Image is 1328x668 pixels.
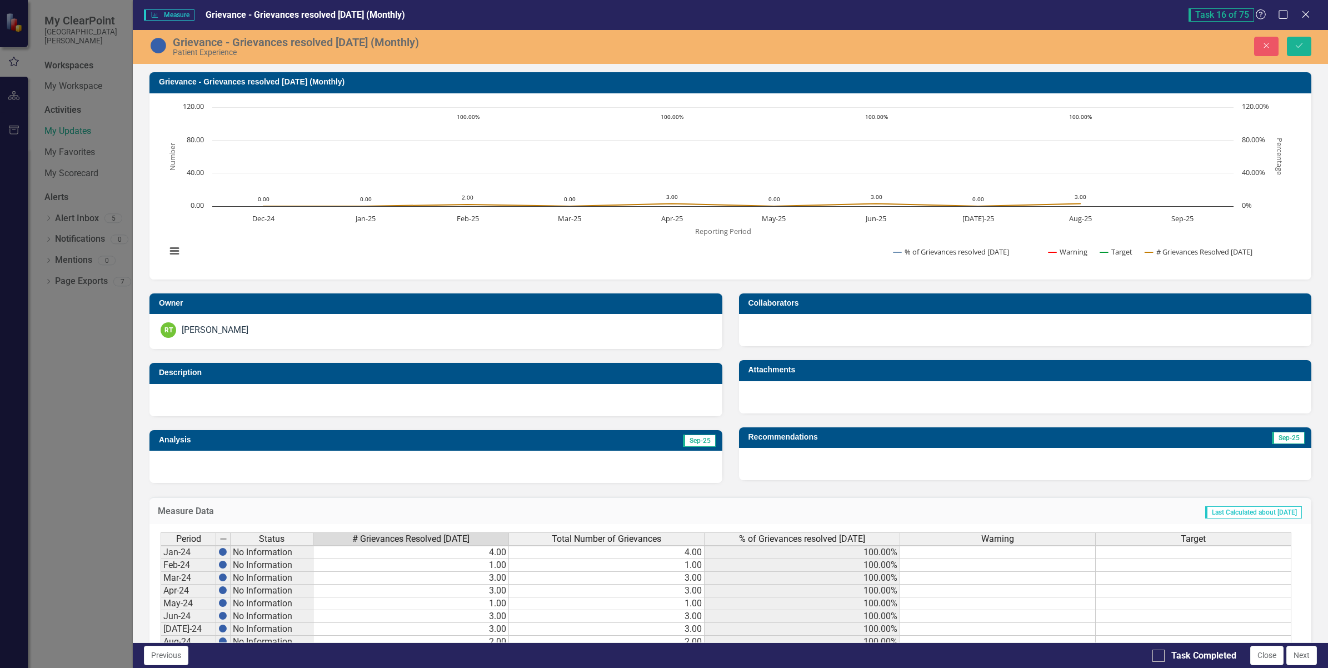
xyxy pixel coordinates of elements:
img: BgCOk07PiH71IgAAAABJRU5ErkJggg== [218,586,227,595]
td: 1.00 [509,559,705,572]
text: Jan-25 [355,213,376,223]
span: Measure [144,9,194,21]
text: Number [167,142,177,171]
td: 3.00 [313,572,509,585]
button: Show % of Grievances resolved within 30 days [893,247,1037,257]
text: May-25 [762,213,786,223]
text: 80.00 [187,134,204,144]
span: Total Number of Grievances [552,534,661,544]
td: 3.00 [313,623,509,636]
td: 1.00 [313,597,509,610]
td: No Information [231,559,313,572]
td: 100.00% [705,610,900,623]
h3: Measure Data [158,506,575,516]
td: Aug-24 [161,636,216,649]
td: Apr-24 [161,585,216,597]
td: No Information [231,585,313,597]
text: Feb-25 [457,213,479,223]
td: 100.00% [705,546,900,559]
td: 2.00 [509,636,705,649]
td: 100.00% [705,597,900,610]
h3: Analysis [159,436,430,444]
img: BgCOk07PiH71IgAAAABJRU5ErkJggg== [218,599,227,607]
span: Last Calculated about [DATE] [1205,506,1302,519]
td: Jan-24 [161,546,216,559]
img: BgCOk07PiH71IgAAAABJRU5ErkJggg== [218,637,227,646]
img: No Information [149,37,167,54]
span: Period [176,534,201,544]
td: No Information [231,636,313,649]
img: BgCOk07PiH71IgAAAABJRU5ErkJggg== [218,547,227,556]
td: 100.00% [705,585,900,597]
td: 3.00 [313,610,509,623]
button: View chart menu, Chart [167,243,182,259]
div: Chart. Highcharts interactive chart. [161,102,1300,268]
td: 3.00 [509,572,705,585]
text: Reporting Period [695,226,751,236]
text: 0.00 [972,195,984,203]
text: 100.00% [457,113,480,121]
span: # Grievances Resolved [DATE] [352,534,470,544]
img: BgCOk07PiH71IgAAAABJRU5ErkJggg== [218,560,227,569]
td: 100.00% [705,559,900,572]
text: 40.00 [187,167,204,177]
img: BgCOk07PiH71IgAAAABJRU5ErkJggg== [218,624,227,633]
img: BgCOk07PiH71IgAAAABJRU5ErkJggg== [218,611,227,620]
td: No Information [231,546,313,559]
text: 100.00% [661,113,683,121]
text: [DATE]-25 [962,213,994,223]
button: Previous [144,646,188,665]
text: 3.00 [666,193,678,201]
text: 0.00 [191,200,204,210]
button: Close [1250,646,1284,665]
span: Target [1181,534,1206,544]
td: 3.00 [509,585,705,597]
td: Jun-24 [161,610,216,623]
span: Status [259,534,284,544]
span: Sep-25 [1272,432,1305,444]
text: 40.00% [1242,167,1265,177]
text: 0.00 [564,195,576,203]
td: Feb-24 [161,559,216,572]
td: May-24 [161,597,216,610]
td: 1.00 [313,559,509,572]
text: 3.00 [871,193,882,201]
span: Task 16 of 75 [1189,8,1254,22]
text: 0.00 [768,195,780,203]
text: 100.00% [865,113,888,121]
td: 3.00 [313,585,509,597]
g: % of Grievances resolved within 30 days, line 1 of 4 with 10 data points. Y axis, Percentage. [263,121,1083,126]
h3: Grievance - Grievances resolved [DATE] (Monthly) [159,78,1306,86]
div: Task Completed [1171,650,1236,662]
div: Grievance - Grievances resolved [DATE] (Monthly) [173,36,808,48]
td: 100.00% [705,623,900,636]
td: 3.00 [509,610,705,623]
td: Mar-24 [161,572,216,585]
text: 80.00% [1242,134,1265,144]
text: 100.00% [1069,113,1092,121]
span: % of Grievances resolved [DATE] [739,534,865,544]
td: No Information [231,572,313,585]
td: 2.00 [313,636,509,649]
td: 100.00% [705,572,900,585]
td: [DATE]-24 [161,623,216,636]
span: Warning [981,534,1014,544]
img: 8DAGhfEEPCf229AAAAAElFTkSuQmCC [219,535,228,544]
text: Percentage [1275,138,1285,175]
h3: Attachments [748,366,1306,374]
text: Dec-24 [252,213,275,223]
button: Show # Grievances Resolved within 30 Days [1145,247,1281,257]
td: 4.00 [313,546,509,559]
text: 3.00 [1075,193,1086,201]
text: 0% [1242,200,1252,210]
g: # Grievances Resolved within 30 Days, line 4 of 4 with 10 data points. Y axis, Number. [261,201,1083,208]
text: 120.00% [1242,101,1269,111]
text: Sep-25 [1171,213,1194,223]
div: RT [161,322,176,338]
h3: Owner [159,299,717,307]
h3: Collaborators [748,299,1306,307]
span: Grievance - Grievances resolved [DATE] (Monthly) [206,9,405,20]
button: Show Target [1100,247,1133,257]
td: 1.00 [509,597,705,610]
h3: Description [159,368,717,377]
